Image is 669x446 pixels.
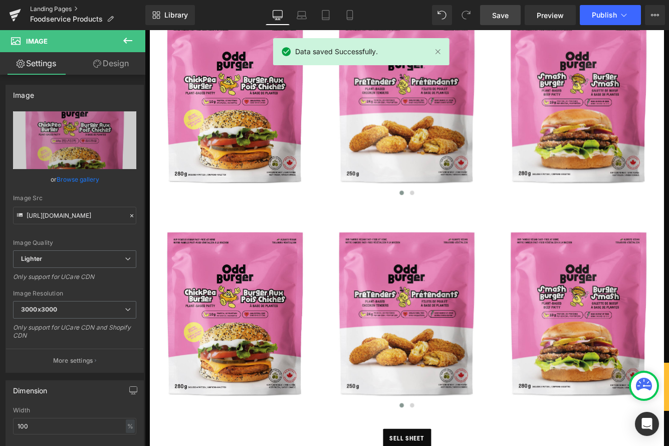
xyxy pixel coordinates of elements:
[290,5,314,25] a: Laptop
[145,5,195,25] a: New Library
[13,85,34,99] div: Image
[266,5,290,25] a: Desktop
[13,381,48,395] div: Dimension
[593,392,602,433] a: ORDER NOW
[338,5,362,25] a: Mobile
[13,407,136,414] div: Width
[525,5,576,25] a: Preview
[314,5,338,25] a: Tablet
[75,52,147,75] a: Design
[13,195,136,202] div: Image Src
[6,349,143,372] button: More settings
[456,5,476,25] button: Redo
[13,207,136,224] input: Link
[13,418,136,434] input: auto
[537,10,564,21] span: Preview
[295,46,378,57] span: Data saved Successfully.
[13,174,136,185] div: or
[635,412,659,436] div: Open Intercom Messenger
[13,273,136,287] div: Only support for UCare CDN
[580,5,641,25] button: Publish
[164,11,188,20] span: Library
[57,171,99,188] a: Browse gallery
[13,290,136,297] div: Image Resolution
[21,255,42,262] b: Lighter
[13,239,136,246] div: Image Quality
[645,5,665,25] button: More
[30,5,145,13] a: Landing Pages
[492,10,509,21] span: Save
[30,15,103,23] span: Foodservice Products
[13,324,136,346] div: Only support for UCare CDN and Shopify CDN
[432,5,452,25] button: Undo
[592,11,617,19] span: Publish
[53,356,93,365] p: More settings
[21,306,57,313] b: 3000x3000
[26,37,48,45] span: Image
[126,419,135,433] div: %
